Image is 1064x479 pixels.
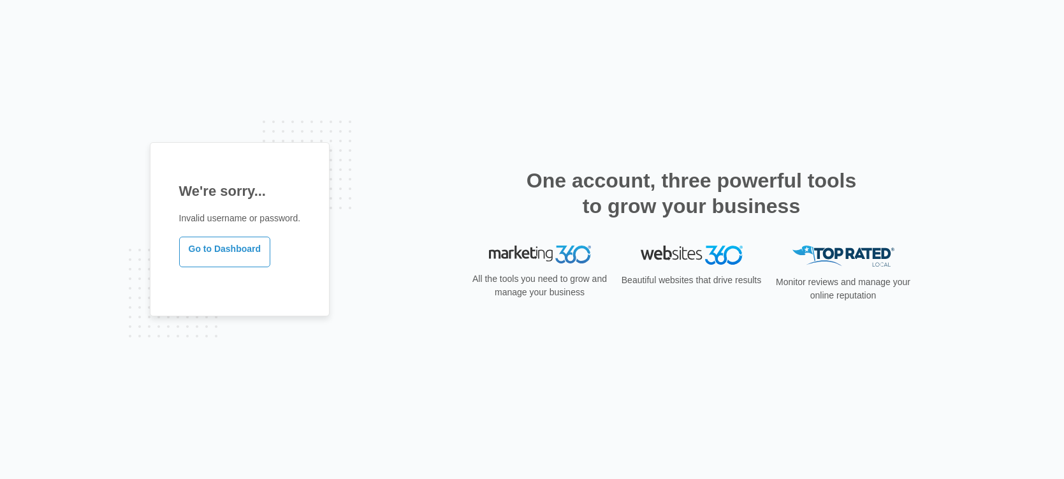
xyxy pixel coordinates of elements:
img: Websites 360 [641,246,743,264]
img: Marketing 360 [489,246,591,263]
p: All the tools you need to grow and manage your business [469,272,611,299]
h2: One account, three powerful tools to grow your business [523,168,861,219]
a: Go to Dashboard [179,237,271,267]
p: Beautiful websites that drive results [620,274,763,287]
p: Invalid username or password. [179,212,301,225]
p: Monitor reviews and manage your online reputation [772,276,915,302]
img: Top Rated Local [792,246,894,267]
h1: We're sorry... [179,181,301,202]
